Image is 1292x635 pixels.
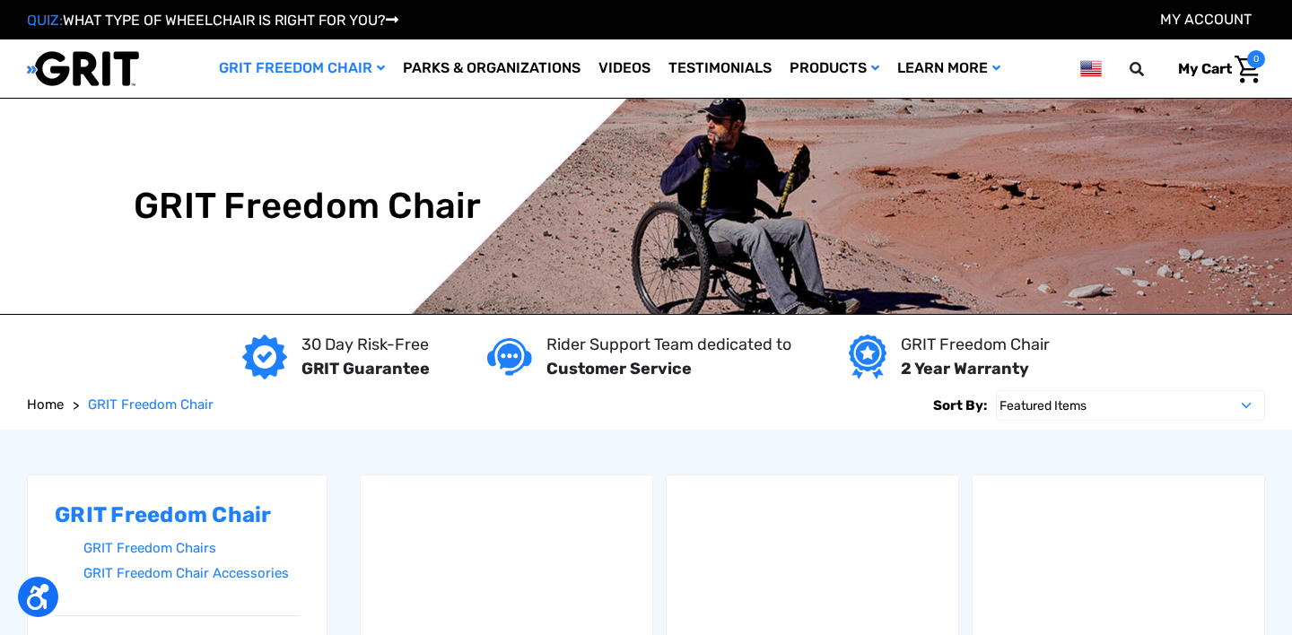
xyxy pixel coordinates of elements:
[1080,57,1102,80] img: us.png
[394,39,589,98] a: Parks & Organizations
[546,333,791,357] p: Rider Support Team dedicated to
[1200,519,1284,604] iframe: Tidio Chat
[546,359,692,378] strong: Customer Service
[487,338,532,375] img: Customer service
[781,39,888,98] a: Products
[1160,11,1252,28] a: Account
[134,185,482,228] h1: GRIT Freedom Chair
[888,39,1009,98] a: Learn More
[849,335,886,379] img: Year warranty
[27,396,64,413] span: Home
[301,359,430,378] strong: GRIT Guarantee
[83,561,300,587] a: GRIT Freedom Chair Accessories
[1138,50,1165,88] input: Search
[27,12,63,29] span: QUIZ:
[27,12,398,29] a: QUIZ:WHAT TYPE OF WHEELCHAIR IS RIGHT FOR YOU?
[589,39,659,98] a: Videos
[88,395,214,415] a: GRIT Freedom Chair
[88,396,214,413] span: GRIT Freedom Chair
[27,395,64,415] a: Home
[933,390,987,421] label: Sort By:
[1165,50,1265,88] a: Cart with 0 items
[901,359,1029,378] strong: 2 Year Warranty
[1247,50,1265,68] span: 0
[83,535,300,561] a: GRIT Freedom Chairs
[242,335,287,379] img: GRIT Guarantee
[901,333,1050,357] p: GRIT Freedom Chair
[659,39,781,98] a: Testimonials
[55,502,300,528] h2: GRIT Freedom Chair
[27,50,139,87] img: GRIT All-Terrain Wheelchair and Mobility Equipment
[210,39,394,98] a: GRIT Freedom Chair
[1235,56,1261,83] img: Cart
[1178,60,1232,77] span: My Cart
[301,333,430,357] p: 30 Day Risk-Free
